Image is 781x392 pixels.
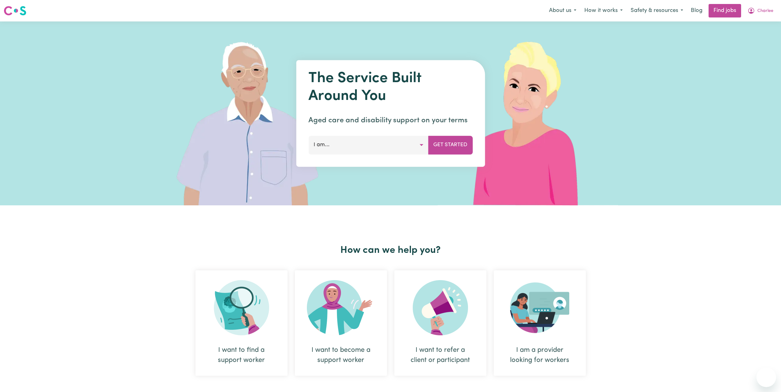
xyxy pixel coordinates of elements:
[308,115,473,126] p: Aged care and disability support on your terms
[508,345,571,365] div: I am a provider looking for workers
[210,345,273,365] div: I want to find a support worker
[627,4,687,17] button: Safety & resources
[4,4,26,18] a: Careseekers logo
[310,345,372,365] div: I want to become a support worker
[295,270,387,376] div: I want to become a support worker
[409,345,472,365] div: I want to refer a client or participant
[214,280,269,335] img: Search
[413,280,468,335] img: Refer
[545,4,580,17] button: About us
[195,270,288,376] div: I want to find a support worker
[709,4,741,17] a: Find jobs
[494,270,586,376] div: I am a provider looking for workers
[192,245,590,256] h2: How can we help you?
[756,367,776,387] iframe: Button to launch messaging window
[308,70,473,105] h1: The Service Built Around You
[757,8,773,14] span: Charlee
[394,270,486,376] div: I want to refer a client or participant
[687,4,706,17] a: Blog
[428,136,473,154] button: Get Started
[510,280,570,335] img: Provider
[580,4,627,17] button: How it works
[307,280,375,335] img: Become Worker
[744,4,777,17] button: My Account
[308,136,428,154] button: I am...
[4,5,26,16] img: Careseekers logo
